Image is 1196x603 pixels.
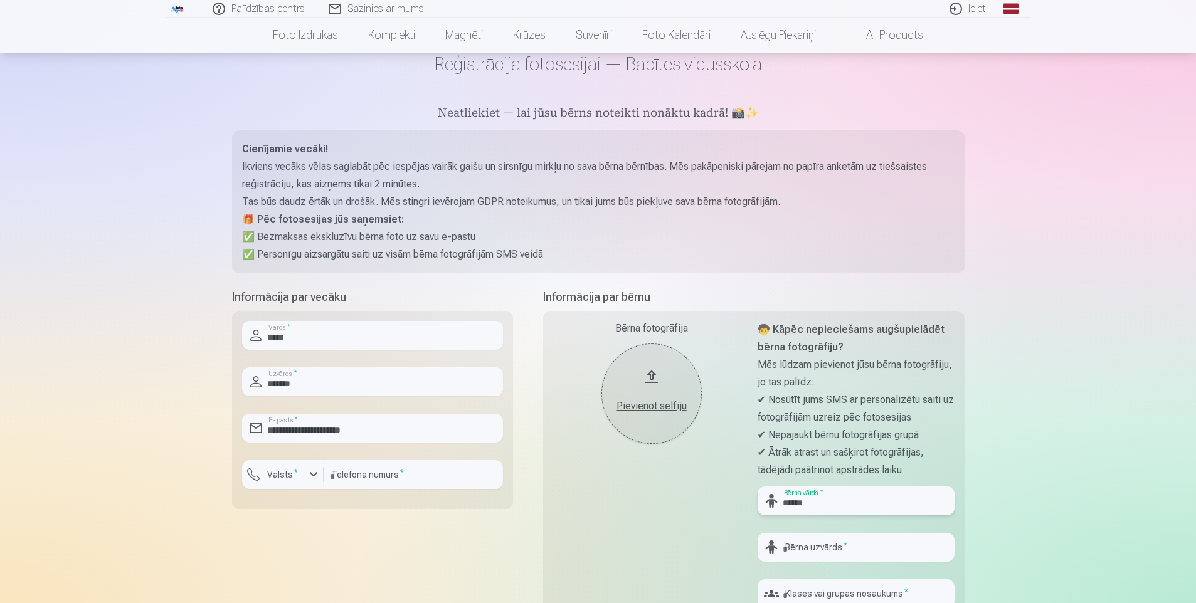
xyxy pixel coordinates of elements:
[232,288,513,306] h5: Informācija par vecāku
[430,18,498,53] a: Magnēti
[758,444,955,479] p: ✔ Ātrāk atrast un sašķirot fotogrāfijas, tādējādi paātrinot apstrādes laiku
[543,288,965,306] h5: Informācija par bērnu
[353,18,430,53] a: Komplekti
[553,321,750,336] div: Bērna fotogrāfija
[758,391,955,426] p: ✔ Nosūtīt jums SMS ar personalizētu saiti uz fotogrāfijām uzreiz pēc fotosesijas
[561,18,627,53] a: Suvenīri
[614,399,689,414] div: Pievienot selfiju
[232,53,965,75] h1: Reģistrācija fotosesijai — Babītes vidusskola
[601,343,702,444] button: Pievienot selfiju
[242,246,955,263] p: ✅ Personīgu aizsargātu saiti uz visām bērna fotogrāfijām SMS veidā
[171,5,184,13] img: /fa1
[726,18,831,53] a: Atslēgu piekariņi
[242,193,955,211] p: Tas būs daudz ērtāk un drošāk. Mēs stingri ievērojam GDPR noteikumus, un tikai jums būs piekļuve ...
[262,468,303,481] label: Valsts
[242,158,955,193] p: Ikviens vecāks vēlas saglabāt pēc iespējas vairāk gaišu un sirsnīgu mirkļu no sava bērna bērnības...
[627,18,726,53] a: Foto kalendāri
[242,213,404,225] strong: 🎁 Pēc fotosesijas jūs saņemsiet:
[242,460,324,489] button: Valsts*
[758,323,945,353] strong: 🧒 Kāpēc nepieciešams augšupielādēt bērna fotogrāfiju?
[232,105,965,123] h5: Neatliekiet — lai jūsu bērns noteikti nonāktu kadrā! 📸✨
[831,18,938,53] a: All products
[242,228,955,246] p: ✅ Bezmaksas ekskluzīvu bērna foto uz savu e-pastu
[758,356,955,391] p: Mēs lūdzam pievienot jūsu bērna fotogrāfiju, jo tas palīdz:
[758,426,955,444] p: ✔ Nepajaukt bērnu fotogrāfijas grupā
[242,143,328,155] strong: Cienījamie vecāki!
[498,18,561,53] a: Krūzes
[258,18,353,53] a: Foto izdrukas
